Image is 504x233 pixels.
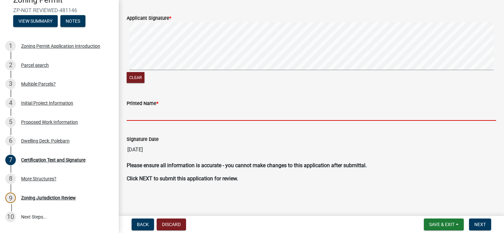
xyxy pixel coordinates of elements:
strong: Click NEXT to submit this application for review. [127,175,238,182]
div: More Structures? [21,176,56,181]
button: Save & Exit [424,219,464,230]
wm-modal-confirm: Notes [60,19,85,24]
div: Proposed Work Information [21,120,78,124]
button: Back [132,219,154,230]
div: Zoning Jurisdiction Review [21,195,76,200]
label: Signature Date [127,137,159,142]
div: 5 [5,117,16,127]
div: 7 [5,155,16,165]
div: Zoning Permit Application Introduction [21,44,100,48]
div: 8 [5,173,16,184]
button: Discard [157,219,186,230]
div: Certification Text and Signature [21,158,85,162]
div: Parcel search [21,63,49,67]
span: Back [137,222,149,227]
span: Save & Exit [429,222,455,227]
div: 1 [5,41,16,51]
strong: Please ensure all information is accurate - you cannot make changes to this application after sub... [127,162,367,168]
wm-modal-confirm: Summary [13,19,58,24]
button: Clear [127,72,144,83]
button: Notes [60,15,85,27]
span: Next [474,222,486,227]
span: ZP-NOT REVIEWED-481146 [13,7,106,13]
div: 6 [5,136,16,146]
label: Applicant Signature [127,16,171,21]
div: 9 [5,193,16,203]
div: 2 [5,60,16,70]
div: 4 [5,98,16,108]
div: Initial Project Information [21,101,73,105]
div: Dwelling Deck: Polebarn [21,139,70,143]
div: Multiple Parcels? [21,82,56,86]
div: 3 [5,79,16,89]
button: Next [469,219,491,230]
label: Printed Name [127,101,158,106]
div: 10 [5,212,16,222]
button: View Summary [13,15,58,27]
